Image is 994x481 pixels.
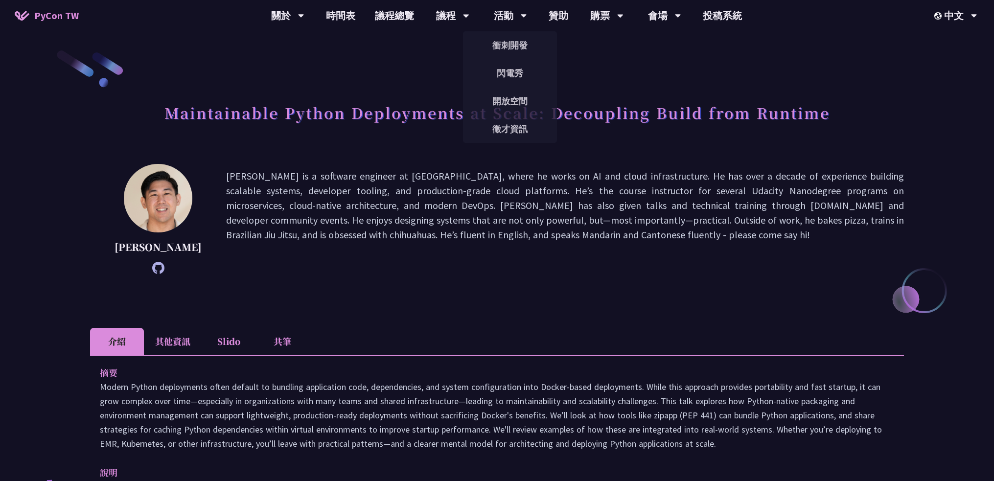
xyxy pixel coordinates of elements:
[934,12,944,20] img: Locale Icon
[100,465,875,480] p: 說明
[463,34,557,57] a: 衝刺開發
[463,62,557,85] a: 閃電秀
[226,169,904,269] p: [PERSON_NAME] is a software engineer at [GEOGRAPHIC_DATA], where he works on AI and cloud infrast...
[34,8,79,23] span: PyCon TW
[463,90,557,113] a: 開放空間
[202,328,255,355] li: Slido
[115,240,202,254] p: [PERSON_NAME]
[144,328,202,355] li: 其他資訊
[164,98,830,127] h1: Maintainable Python Deployments at Scale: Decoupling Build from Runtime
[5,3,89,28] a: PyCon TW
[124,164,192,232] img: Justin Lee
[100,366,875,380] p: 摘要
[255,328,309,355] li: 共筆
[100,380,894,451] p: Modern Python deployments often default to bundling application code, dependencies, and system co...
[15,11,29,21] img: Home icon of PyCon TW 2025
[463,117,557,140] a: 徵才資訊
[90,328,144,355] li: 介紹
